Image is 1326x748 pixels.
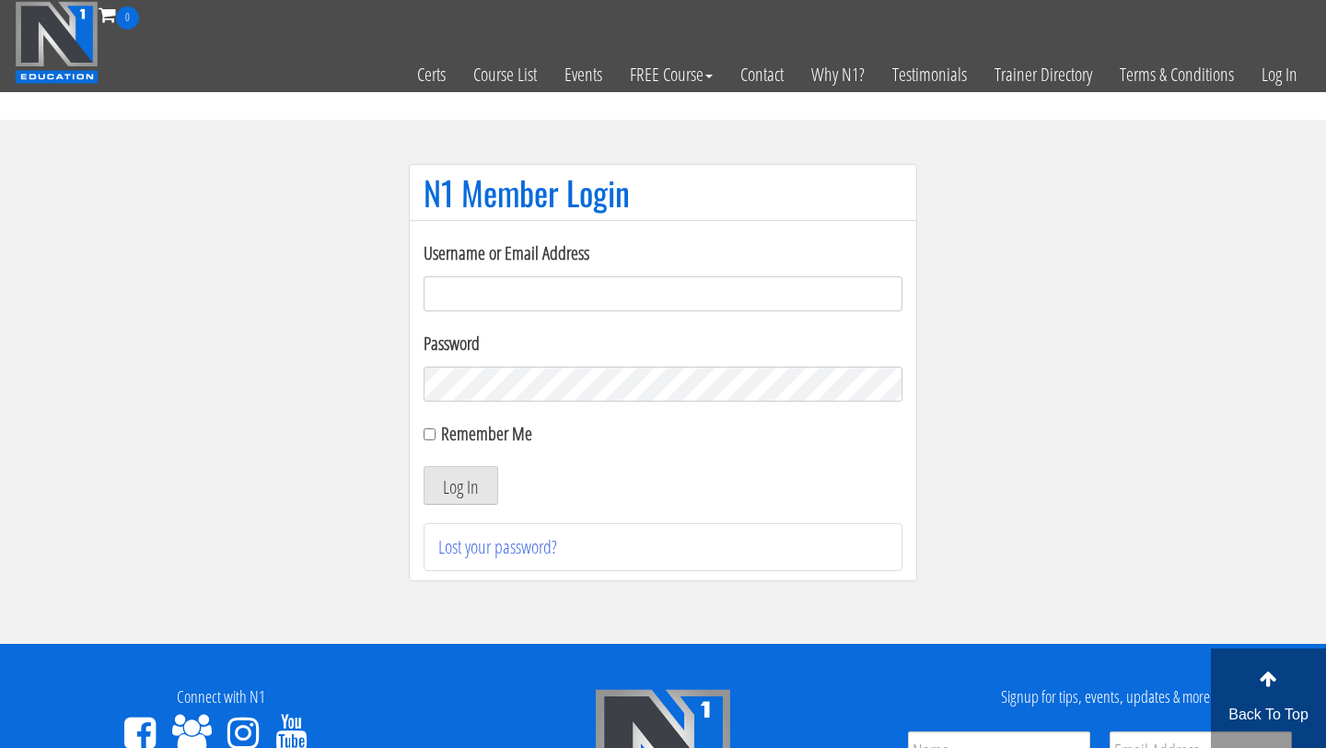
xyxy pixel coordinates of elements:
[14,688,428,707] h4: Connect with N1
[878,29,981,120] a: Testimonials
[1211,704,1326,726] p: Back To Top
[1248,29,1311,120] a: Log In
[116,6,139,29] span: 0
[1106,29,1248,120] a: Terms & Conditions
[441,421,532,446] label: Remember Me
[438,534,557,559] a: Lost your password?
[459,29,551,120] a: Course List
[616,29,727,120] a: FREE Course
[15,1,99,84] img: n1-education
[727,29,797,120] a: Contact
[403,29,459,120] a: Certs
[424,174,902,211] h1: N1 Member Login
[898,688,1312,707] h4: Signup for tips, events, updates & more
[424,240,902,267] label: Username or Email Address
[424,330,902,357] label: Password
[99,2,139,27] a: 0
[981,29,1106,120] a: Trainer Directory
[551,29,616,120] a: Events
[797,29,878,120] a: Why N1?
[424,466,498,505] button: Log In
